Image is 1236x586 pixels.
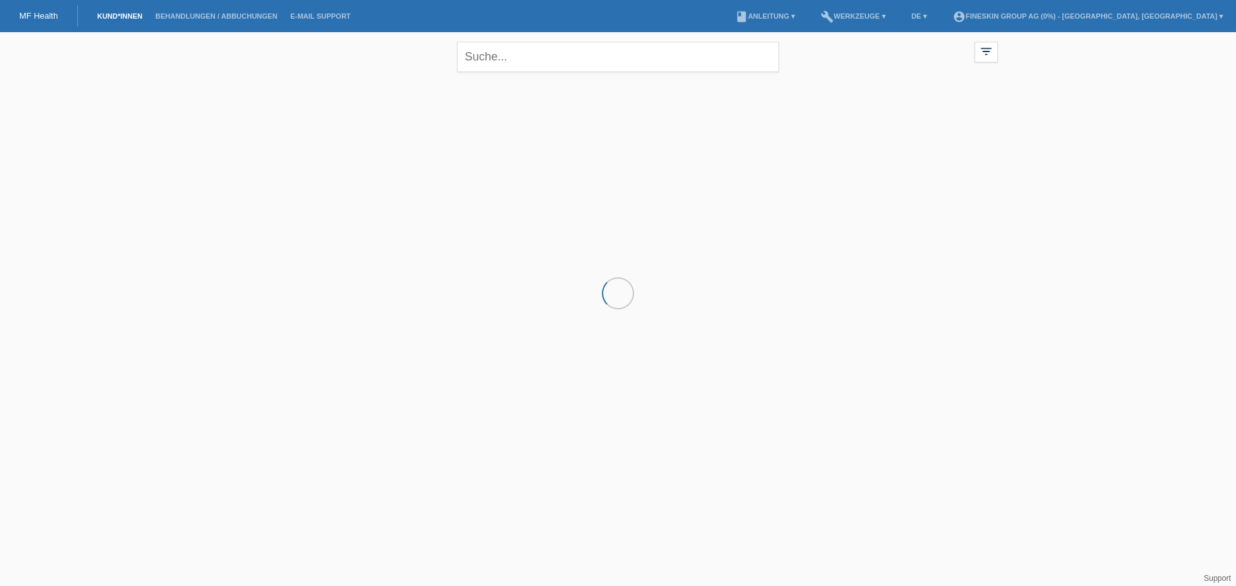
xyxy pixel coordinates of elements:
input: Suche... [457,42,779,72]
a: MF Health [19,11,58,21]
a: DE ▾ [905,12,933,20]
i: build [821,10,834,23]
a: buildWerkzeuge ▾ [814,12,892,20]
a: Support [1204,574,1231,583]
i: filter_list [979,44,993,59]
a: E-Mail Support [284,12,357,20]
i: account_circle [953,10,966,23]
a: bookAnleitung ▾ [729,12,801,20]
a: Kund*innen [91,12,149,20]
a: Behandlungen / Abbuchungen [149,12,284,20]
a: account_circleFineSkin Group AG (0%) - [GEOGRAPHIC_DATA], [GEOGRAPHIC_DATA] ▾ [946,12,1230,20]
i: book [735,10,748,23]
